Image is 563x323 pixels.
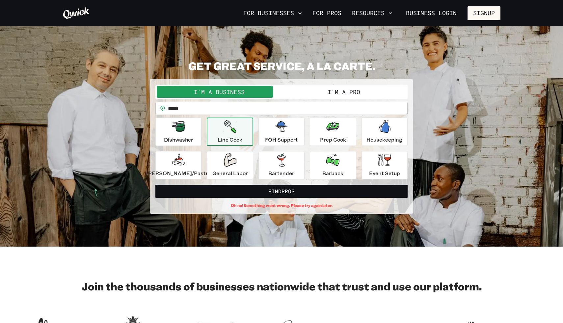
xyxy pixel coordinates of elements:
[212,169,248,177] p: General Labor
[468,6,500,20] button: Signup
[218,136,242,144] p: Line Cook
[349,8,395,19] button: Resources
[155,151,201,179] button: [PERSON_NAME]/Pastry
[155,185,408,198] button: FindPros
[310,118,356,146] button: Prep Cook
[207,118,253,146] button: Line Cook
[157,86,281,98] button: I'm a Business
[258,151,305,179] button: Bartender
[362,118,408,146] button: Housekeeping
[63,280,500,293] h2: Join the thousands of businesses nationwide that trust and use our platform.
[310,151,356,179] button: Barback
[369,169,400,177] p: Event Setup
[265,136,298,144] p: FOH Support
[366,136,402,144] p: Housekeeping
[320,136,346,144] p: Prep Cook
[400,6,462,20] a: Business Login
[150,59,413,72] h2: GET GREAT SERVICE, A LA CARTE.
[322,169,343,177] p: Barback
[310,8,344,19] a: For Pros
[241,8,305,19] button: For Businesses
[362,151,408,179] button: Event Setup
[164,136,193,144] p: Dishwasher
[281,86,406,98] button: I'm a Pro
[155,118,201,146] button: Dishwasher
[258,118,305,146] button: FOH Support
[231,203,333,208] span: Oh no! Something went wrong. Please try again later.
[146,169,211,177] p: [PERSON_NAME]/Pastry
[207,151,253,179] button: General Labor
[268,169,294,177] p: Bartender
